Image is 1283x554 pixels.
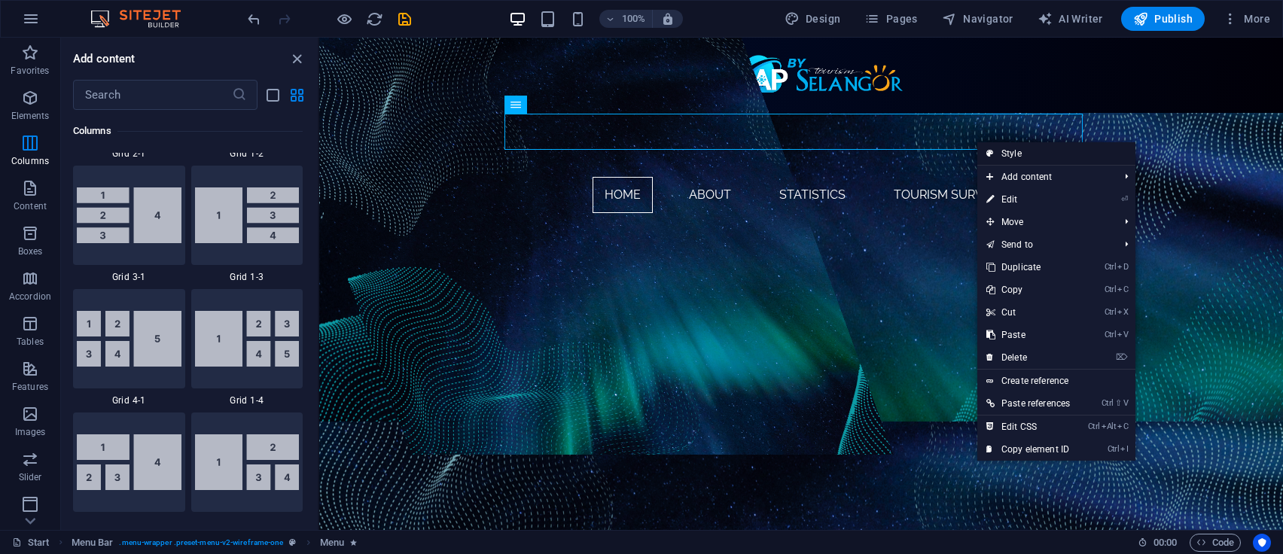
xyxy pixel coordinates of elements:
button: close panel [288,50,306,68]
a: CtrlAltCEdit CSS [977,415,1079,438]
i: Ctrl [1088,422,1100,431]
a: CtrlVPaste [977,324,1079,346]
span: Grid 1-4 [191,394,303,406]
p: Slider [19,471,42,483]
a: Click to cancel selection. Double-click to open Pages [12,534,50,552]
i: ⇧ [1115,398,1122,408]
span: Publish [1133,11,1193,26]
a: ⏎Edit [977,188,1079,211]
div: Grid 1-4 [191,289,303,406]
h6: Columns [73,122,303,140]
h6: Add content [73,50,136,68]
a: ⌦Delete [977,346,1079,369]
span: Grid 4-1 [73,394,185,406]
button: Click here to leave preview mode and continue editing [335,10,353,28]
i: I [1120,444,1128,454]
i: C [1117,285,1128,294]
img: Grid1-1-2.svg [195,434,300,490]
p: Elements [11,110,50,122]
button: list-view [264,86,282,104]
button: undo [245,10,263,28]
span: Grid 2-1 [73,148,185,160]
i: Ctrl [1105,330,1117,339]
i: This element is a customizable preset [289,538,296,546]
button: reload [365,10,383,28]
img: Editor Logo [87,10,200,28]
span: Pages [864,11,917,26]
img: Grid1-3.svg [195,187,300,243]
i: Ctrl [1108,444,1120,454]
a: Ctrl⇧VPaste references [977,392,1079,415]
button: Pages [858,7,923,31]
button: Navigator [936,7,1019,31]
span: Grid 3-1 [73,271,185,283]
i: ⏎ [1121,194,1128,204]
a: Create reference [977,370,1135,392]
span: Design [785,11,841,26]
nav: breadcrumb [72,534,357,552]
span: 00 00 [1153,534,1177,552]
div: Grid 1-3 [191,166,303,283]
i: Undo: Change image (Ctrl+Z) [245,11,263,28]
i: On resize automatically adjust zoom level to fit chosen device. [661,12,675,26]
a: CtrlICopy element ID [977,438,1079,461]
p: Favorites [11,65,49,77]
span: Click to select. Double-click to edit [72,534,114,552]
div: Grid 3-1 [73,166,185,283]
span: More [1223,11,1270,26]
a: CtrlCCopy [977,279,1079,301]
a: CtrlDDuplicate [977,256,1079,279]
i: Element contains an animation [350,538,357,546]
p: Columns [11,155,49,167]
i: Ctrl [1105,285,1117,294]
i: X [1117,307,1128,317]
i: ⌦ [1116,352,1128,362]
button: Code [1190,534,1241,552]
i: Ctrl [1105,262,1117,272]
i: Ctrl [1102,398,1114,408]
p: Boxes [18,245,43,257]
a: CtrlXCut [977,301,1079,324]
button: grid-view [288,86,306,104]
p: Features [12,381,48,393]
img: Grid4-1.svg [77,311,181,367]
button: AI Writer [1032,7,1109,31]
span: AI Writer [1038,11,1103,26]
i: C [1117,422,1128,431]
span: : [1164,537,1166,548]
i: Reload page [366,11,383,28]
i: V [1117,330,1128,339]
img: Grid1-2-1.svg [77,434,181,490]
span: Click to select. Double-click to edit [320,534,344,552]
img: Grid1-4.svg [195,311,300,367]
button: save [395,10,413,28]
span: Add content [977,166,1113,188]
button: Publish [1121,7,1205,31]
button: 100% [599,10,653,28]
a: Send to [977,233,1113,256]
p: Images [15,426,46,438]
span: Navigator [942,11,1013,26]
h6: 100% [622,10,646,28]
button: More [1217,7,1276,31]
span: Code [1196,534,1234,552]
button: Design [779,7,847,31]
button: Usercentrics [1253,534,1271,552]
span: Grid 1-3 [191,271,303,283]
span: Grid 1-2 [191,148,303,160]
span: Move [977,211,1113,233]
span: . menu-wrapper .preset-menu-v2-wireframe-one [119,534,283,552]
p: Content [14,200,47,212]
i: Alt [1102,422,1117,431]
i: D [1117,262,1128,272]
i: V [1123,398,1128,408]
i: Ctrl [1105,307,1117,317]
input: Search [73,80,232,110]
i: Save (Ctrl+S) [396,11,413,28]
p: Tables [17,336,44,348]
p: Accordion [9,291,51,303]
img: Grid3-1.svg [77,187,181,243]
h6: Session time [1138,534,1178,552]
a: Style [977,142,1135,165]
div: Grid 4-1 [73,289,185,406]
